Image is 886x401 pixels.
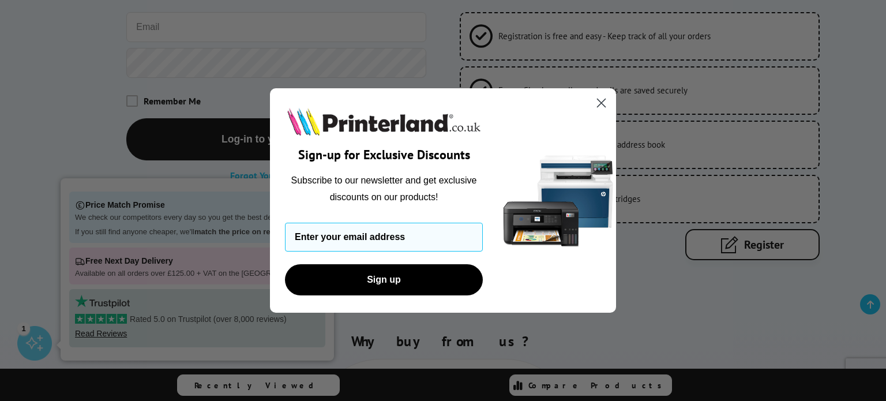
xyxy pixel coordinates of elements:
img: 5290a21f-4df8-4860-95f4-ea1e8d0e8904.png [501,88,616,313]
span: Sign-up for Exclusive Discounts [298,147,470,163]
img: Printerland.co.uk [285,106,483,138]
span: Subscribe to our newsletter and get exclusive discounts on our products! [291,175,477,201]
button: Close dialog [591,93,611,113]
input: Enter your email address [285,223,483,252]
button: Sign up [285,264,483,295]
